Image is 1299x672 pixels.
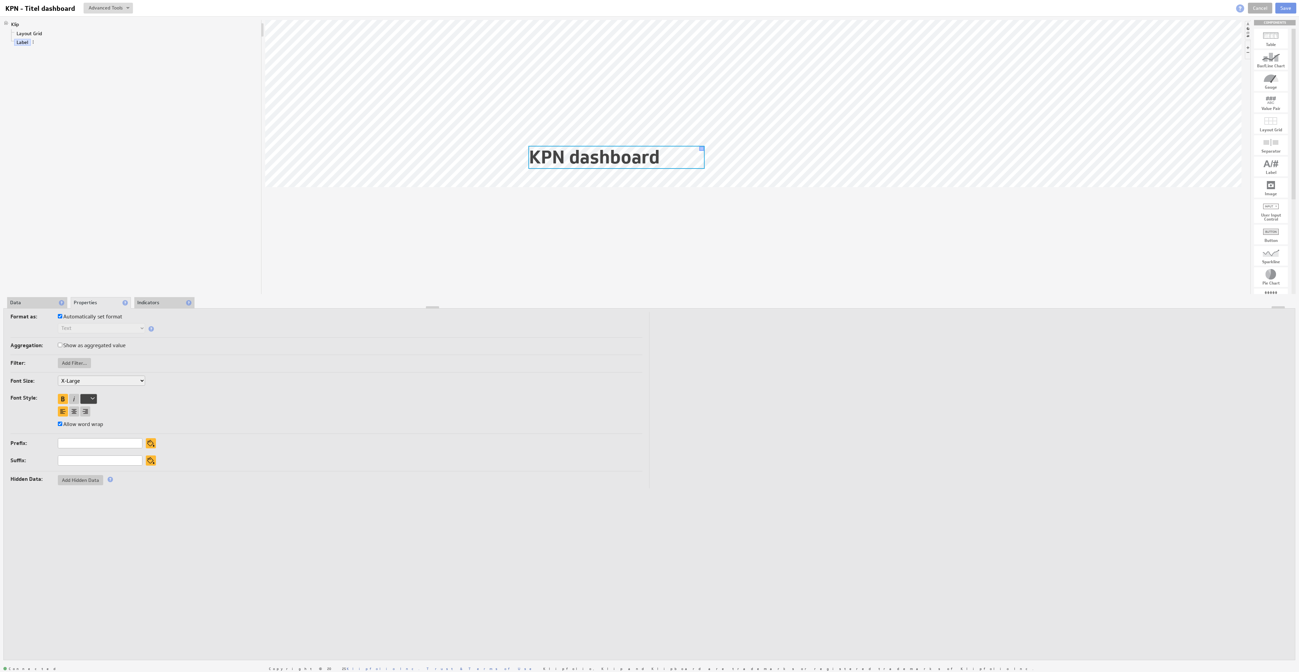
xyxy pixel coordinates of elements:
input: Show as aggregated value [58,343,62,347]
div: Separator [1254,149,1288,153]
div: Drag & drop components onto the workspace [1254,20,1296,25]
a: Klipfolio Inc. [347,666,419,671]
li: Hide or show the component palette [1245,21,1251,40]
span: Copyright © 2025 [269,667,419,670]
div: KPN dashboard [529,147,704,168]
label: Filter: [10,358,58,368]
label: Suffix: [10,456,58,465]
a: Layout Grid [14,30,45,37]
span: Add Hidden Data [58,477,103,483]
li: Hide or show the component controls palette [1245,41,1250,59]
button: Add Hidden Data [58,475,103,485]
div: Bar/Line Chart [1254,64,1288,68]
a: Trust & Terms of Use [427,666,536,671]
input: Automatically set format [58,314,62,318]
div: Table [1254,43,1288,47]
label: Font Size: [10,376,58,386]
label: Automatically set format [58,312,122,321]
label: Hidden Data: [10,474,58,484]
li: Data [7,297,67,309]
a: Cancel [1248,3,1272,14]
button: Add Filter... [58,358,91,368]
label: Show as aggregated value [58,341,126,350]
li: Properties [71,297,131,309]
span: More actions [31,40,36,44]
li: Indicators [134,297,195,309]
div: Gauge [1254,85,1288,89]
input: Allow word wrap [58,422,62,426]
div: Label [1254,171,1288,175]
div: Layout Grid [1254,128,1288,132]
input: KPN - Titel dashboard [3,3,79,14]
img: button-savedrop.png [126,7,130,10]
label: Prefix: [10,439,58,448]
span: Add Filter... [58,360,91,366]
a: Label [14,39,31,46]
span: Connected: ID: dpnc-23 Online: true [3,667,60,671]
a: Klip [9,21,22,28]
div: Pie Chart [1254,281,1288,285]
div: User Input Control [1254,213,1288,221]
label: Format as: [10,312,58,321]
div: Button [1254,239,1288,243]
label: Allow word wrap [58,420,103,429]
div: Value Pair [1254,107,1288,111]
label: Aggregation: [10,341,58,350]
label: Font Style: [10,393,58,403]
div: Image [1254,192,1288,196]
button: Save [1275,3,1296,14]
div: Sparkline [1254,260,1288,264]
span: Klipfolio, Klip and Klipboard are trademarks or registered trademarks of Klipfolio Inc. [543,667,1033,670]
